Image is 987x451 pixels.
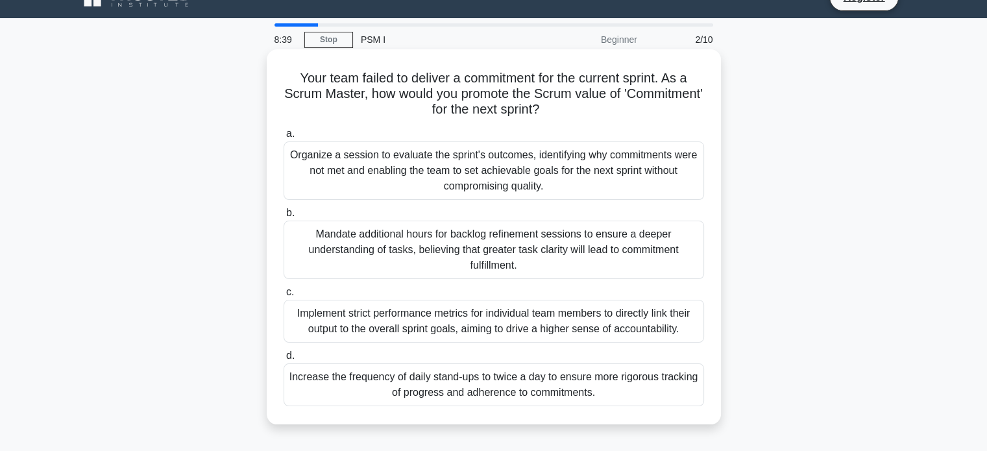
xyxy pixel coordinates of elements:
[284,221,704,279] div: Mandate additional hours for backlog refinement sessions to ensure a deeper understanding of task...
[304,32,353,48] a: Stop
[531,27,645,53] div: Beginner
[284,141,704,200] div: Organize a session to evaluate the sprint's outcomes, identifying why commitments were not met an...
[286,207,295,218] span: b.
[286,128,295,139] span: a.
[645,27,721,53] div: 2/10
[284,363,704,406] div: Increase the frequency of daily stand-ups to twice a day to ensure more rigorous tracking of prog...
[284,300,704,343] div: Implement strict performance metrics for individual team members to directly link their output to...
[282,70,705,118] h5: Your team failed to deliver a commitment for the current sprint. As a Scrum Master, how would you...
[286,286,294,297] span: c.
[286,350,295,361] span: d.
[267,27,304,53] div: 8:39
[353,27,531,53] div: PSM I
